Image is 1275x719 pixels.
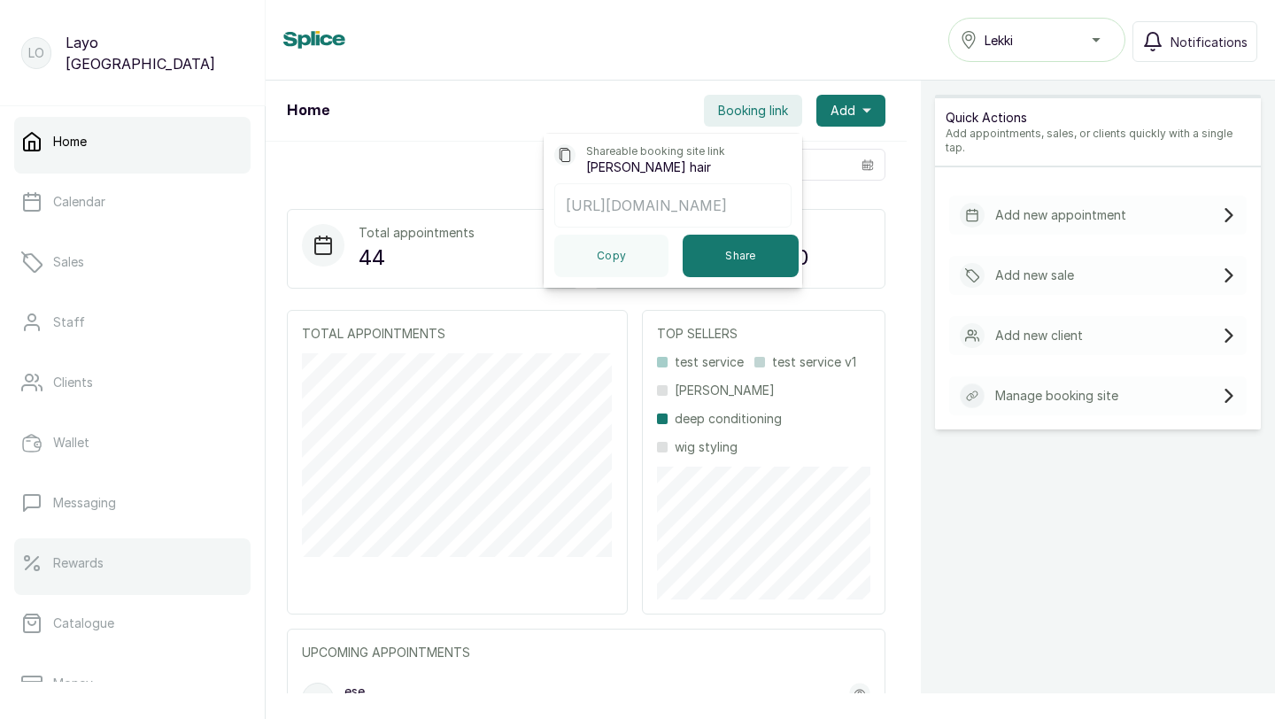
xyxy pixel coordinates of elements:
[53,313,85,331] p: Staff
[946,127,1250,155] p: Add appointments, sales, or clients quickly with a single tap.
[302,644,870,661] p: UPCOMING APPOINTMENTS
[831,102,855,120] span: Add
[586,158,711,176] p: [PERSON_NAME] hair
[66,32,243,74] p: Layo [GEOGRAPHIC_DATA]
[14,117,251,166] a: Home
[995,206,1126,224] p: Add new appointment
[302,325,613,343] p: TOTAL APPOINTMENTS
[287,100,329,121] h1: Home
[946,109,1250,127] p: Quick Actions
[53,494,116,512] p: Messaging
[675,353,744,371] p: test service
[675,438,738,456] p: wig styling
[554,235,668,277] button: Copy
[14,478,251,528] a: Messaging
[675,382,775,399] p: [PERSON_NAME]
[14,177,251,227] a: Calendar
[718,102,788,120] span: Booking link
[53,253,84,271] p: Sales
[816,95,885,127] button: Add
[675,410,782,428] p: deep conditioning
[53,374,93,391] p: Clients
[683,235,799,277] button: Share
[314,690,321,707] p: E
[948,18,1125,62] button: Lekki
[586,144,725,158] p: Shareable booking site link
[53,193,105,211] p: Calendar
[995,267,1074,284] p: Add new sale
[359,224,475,242] p: Total appointments
[344,683,467,700] p: ese
[28,44,44,62] p: LO
[1132,21,1257,62] button: Notifications
[566,195,780,216] p: [URL][DOMAIN_NAME]
[704,95,802,127] button: Booking link
[14,298,251,347] a: Staff
[14,418,251,468] a: Wallet
[53,434,89,452] p: Wallet
[995,327,1083,344] p: Add new client
[862,158,874,171] svg: calendar
[14,599,251,648] a: Catalogue
[53,615,114,632] p: Catalogue
[359,242,475,274] p: 44
[53,554,104,572] p: Rewards
[985,31,1013,50] span: Lekki
[14,358,251,407] a: Clients
[995,387,1118,405] p: Manage booking site
[53,133,87,151] p: Home
[14,538,251,588] a: Rewards
[14,659,251,708] a: Money
[772,353,856,371] p: test service v1
[544,134,802,288] div: Booking link
[14,237,251,287] a: Sales
[657,325,870,343] p: TOP SELLERS
[53,675,93,692] p: Money
[1171,33,1248,51] span: Notifications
